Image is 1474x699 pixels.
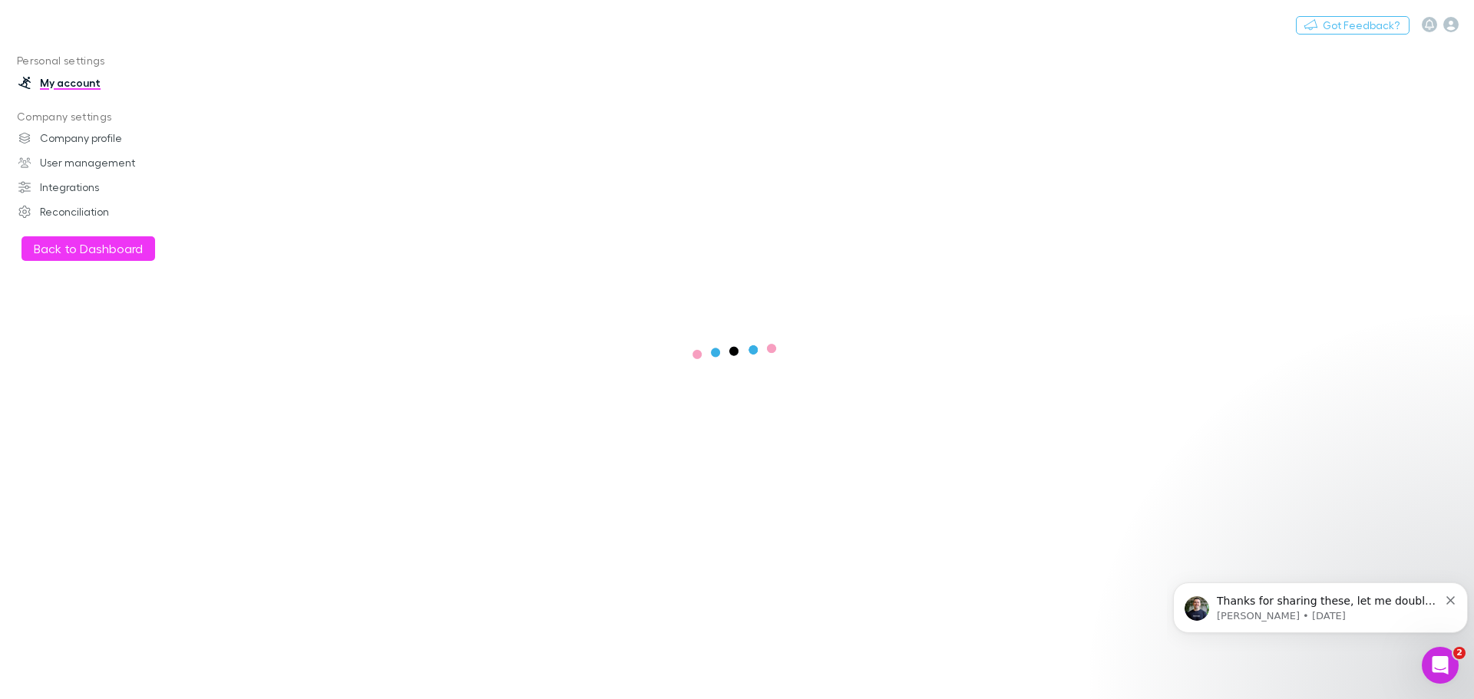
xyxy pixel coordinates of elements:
[1296,16,1410,35] button: Got Feedback?
[3,51,207,71] p: Personal settings
[3,150,207,175] a: User management
[21,236,155,261] button: Back to Dashboard
[3,175,207,199] a: Integrations
[3,107,207,127] p: Company settings
[1167,550,1474,658] iframe: Intercom notifications message
[3,71,207,95] a: My account
[1453,647,1466,659] span: 2
[1422,647,1459,684] iframe: Intercom live chat
[3,199,207,224] a: Reconciliation
[3,126,207,150] a: Company profile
